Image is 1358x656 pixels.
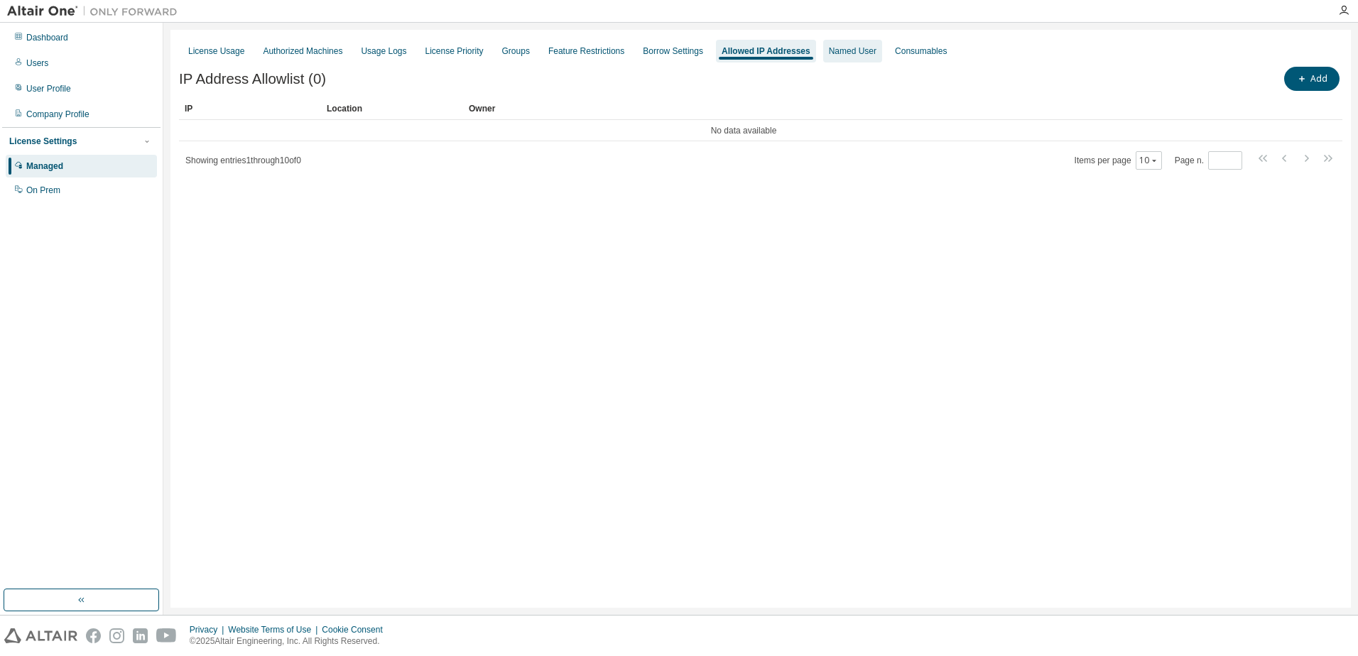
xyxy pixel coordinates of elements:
[1284,67,1340,91] button: Add
[26,160,63,172] div: Managed
[133,628,148,643] img: linkedin.svg
[179,120,1308,141] td: No data available
[7,4,185,18] img: Altair One
[469,97,1303,120] div: Owner
[26,32,68,43] div: Dashboard
[26,83,71,94] div: User Profile
[190,635,391,647] p: © 2025 Altair Engineering, Inc. All Rights Reserved.
[4,628,77,643] img: altair_logo.svg
[86,628,101,643] img: facebook.svg
[327,97,457,120] div: Location
[643,45,703,57] div: Borrow Settings
[322,624,391,635] div: Cookie Consent
[895,45,947,57] div: Consumables
[228,624,322,635] div: Website Terms of Use
[1075,151,1162,170] span: Items per page
[185,97,315,120] div: IP
[109,628,124,643] img: instagram.svg
[26,109,89,120] div: Company Profile
[26,58,48,69] div: Users
[548,45,624,57] div: Feature Restrictions
[502,45,530,57] div: Groups
[829,45,876,57] div: Named User
[1139,155,1158,166] button: 10
[1175,151,1242,170] span: Page n.
[263,45,342,57] div: Authorized Machines
[722,45,810,57] div: Allowed IP Addresses
[188,45,244,57] div: License Usage
[185,155,301,165] span: Showing entries 1 through 10 of 0
[156,628,177,643] img: youtube.svg
[9,136,77,147] div: License Settings
[425,45,484,57] div: License Priority
[190,624,228,635] div: Privacy
[26,185,60,196] div: On Prem
[361,45,406,57] div: Usage Logs
[179,71,326,87] span: IP Address Allowlist (0)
